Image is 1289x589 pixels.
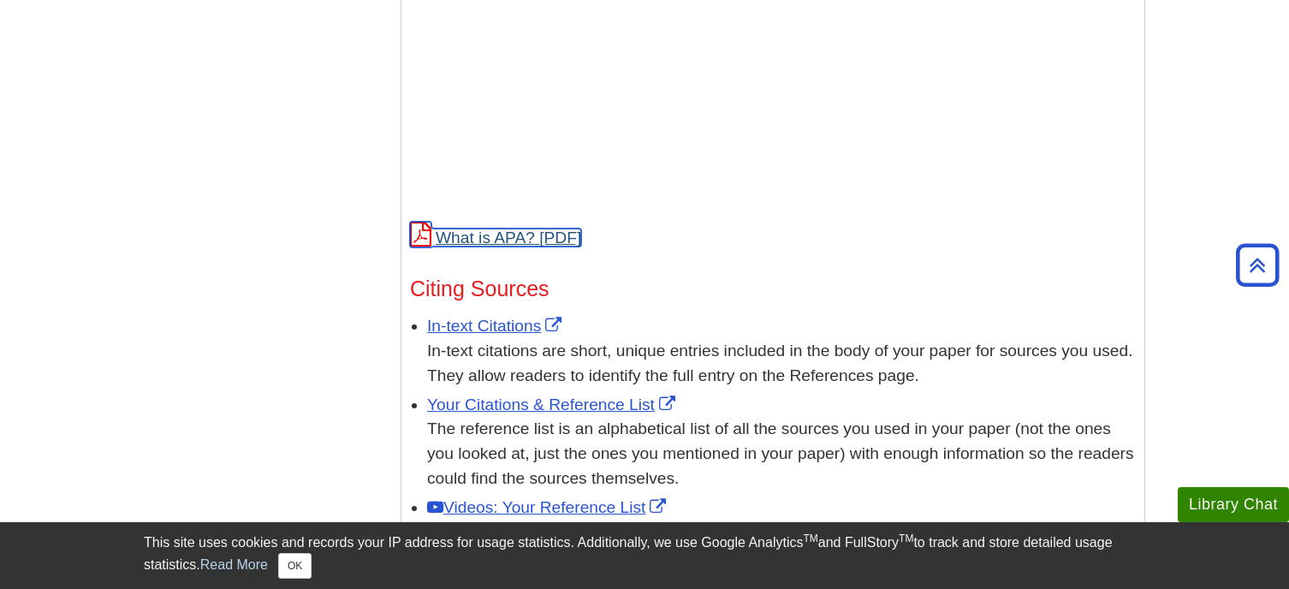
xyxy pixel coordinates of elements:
h3: Citing Sources [410,277,1136,301]
sup: TM [803,532,817,544]
a: Link opens in new window [427,317,566,335]
div: This site uses cookies and records your IP address for usage statistics. Additionally, we use Goo... [144,532,1145,579]
a: Back to Top [1230,253,1285,277]
div: The reference list is an alphabetical list of all the sources you used in your paper (not the one... [427,417,1136,491]
a: Link opens in new window [427,396,680,413]
a: Read More [200,557,268,572]
a: What is APA? [410,229,581,247]
a: Link opens in new window [427,498,670,516]
sup: TM [899,532,913,544]
button: Close [278,553,312,579]
div: In-text citations are short, unique entries included in the body of your paper for sources you us... [427,339,1136,389]
button: Library Chat [1178,487,1289,522]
